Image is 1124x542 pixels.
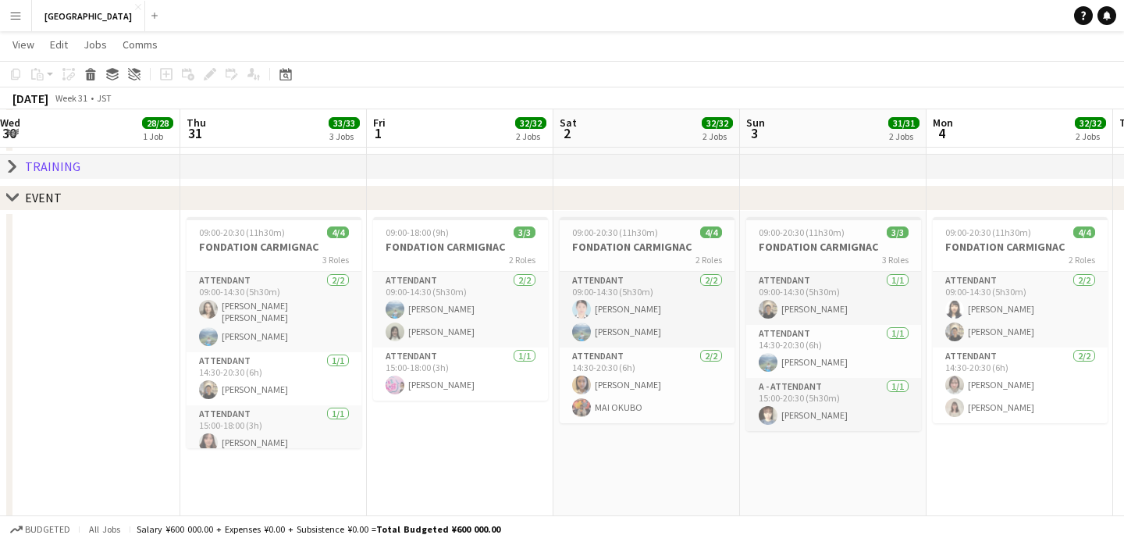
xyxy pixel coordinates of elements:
span: Budgeted [25,524,70,535]
span: Total Budgeted ¥600 000.00 [376,523,500,535]
span: Edit [50,37,68,52]
a: View [6,34,41,55]
span: Comms [123,37,158,52]
span: View [12,37,34,52]
div: Salary ¥600 000.00 + Expenses ¥0.00 + Subsistence ¥0.00 = [137,523,500,535]
span: Week 31 [52,92,91,104]
div: [DATE] [12,91,48,106]
div: JST [97,92,112,104]
div: EVENT [25,190,62,205]
a: Edit [44,34,74,55]
button: Budgeted [8,521,73,538]
div: TRAINING [25,159,80,174]
button: [GEOGRAPHIC_DATA] [32,1,145,31]
span: Jobs [84,37,107,52]
a: Jobs [77,34,113,55]
a: Comms [116,34,164,55]
span: All jobs [86,523,123,535]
